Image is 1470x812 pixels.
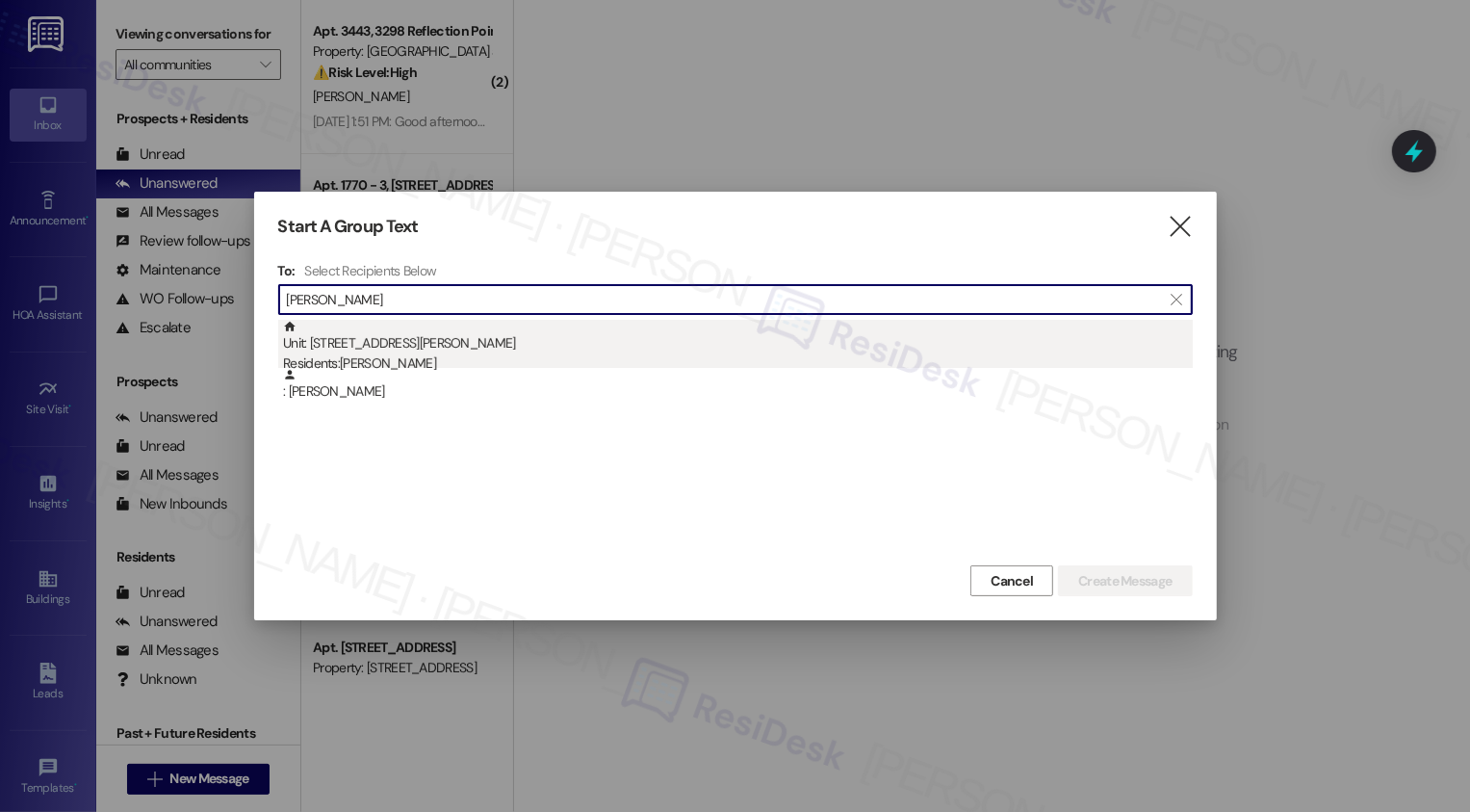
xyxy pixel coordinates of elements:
[1058,565,1192,596] button: Create Message
[1167,217,1193,237] i: 
[278,262,296,279] h3: To:
[278,368,1193,416] div: : [PERSON_NAME]
[278,320,1193,368] div: Unit: [STREET_ADDRESS][PERSON_NAME]Residents:[PERSON_NAME]
[1078,571,1172,591] span: Create Message
[304,262,436,279] h4: Select Recipients Below
[283,368,1193,402] div: : [PERSON_NAME]
[283,320,1193,375] div: Unit: [STREET_ADDRESS][PERSON_NAME]
[1161,285,1192,314] button: Clear text
[1171,292,1181,307] i: 
[283,354,1193,374] div: Residents: [PERSON_NAME]
[278,216,419,238] h3: Start A Group Text
[991,571,1033,591] span: Cancel
[287,286,1161,313] input: Search for any contact or apartment
[970,565,1053,596] button: Cancel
